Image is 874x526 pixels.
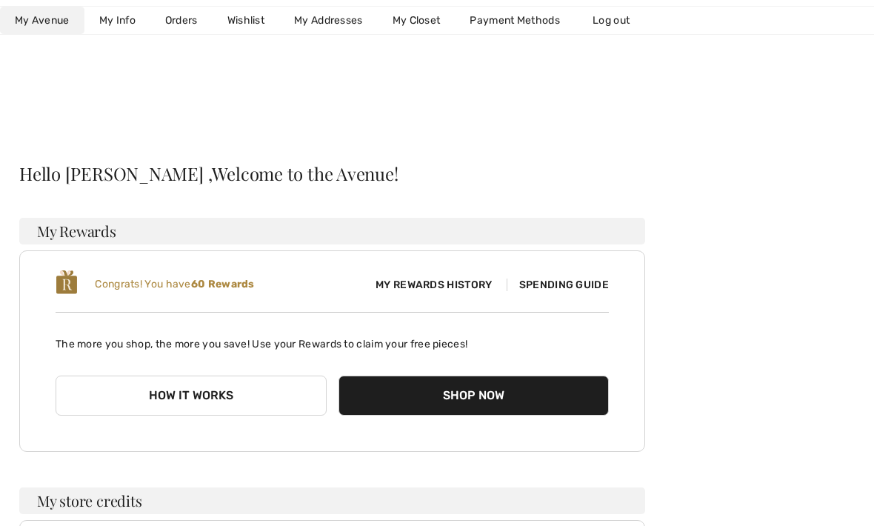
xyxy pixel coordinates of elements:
[378,7,456,34] a: My Closet
[150,7,213,34] a: Orders
[56,376,327,416] button: How it works
[578,7,659,34] a: Log out
[95,278,254,290] span: Congrats! You have
[19,218,645,244] h3: My Rewards
[19,164,645,182] div: Hello [PERSON_NAME] ,
[15,13,70,28] span: My Avenue
[364,277,504,293] span: My Rewards History
[212,164,398,182] span: Welcome to the Avenue!
[84,7,150,34] a: My Info
[56,324,609,352] p: The more you shop, the more you save! Use your Rewards to claim your free pieces!
[56,269,78,296] img: loyalty_logo_r.svg
[338,376,610,416] button: Shop Now
[191,278,255,290] b: 60 Rewards
[213,7,279,34] a: Wishlist
[507,279,609,291] span: Spending Guide
[279,7,378,34] a: My Addresses
[455,7,575,34] a: Payment Methods
[19,487,645,514] h3: My store credits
